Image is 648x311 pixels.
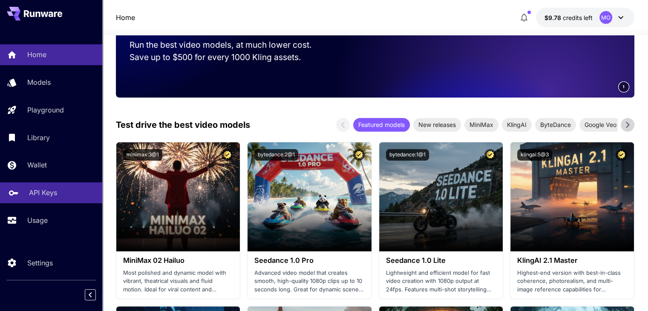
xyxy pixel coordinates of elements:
[27,132,50,143] p: Library
[27,258,53,268] p: Settings
[116,12,135,23] nav: breadcrumb
[353,149,365,161] button: Certified Model – Vetted for best performance and includes a commercial license.
[116,12,135,23] a: Home
[579,120,622,129] span: Google Veo
[123,256,233,265] h3: MiniMax 02 Hailuo
[536,8,634,27] button: $9.7843MO
[254,149,298,161] button: bytedance:2@1
[579,118,622,132] div: Google Veo
[353,120,410,129] span: Featured models
[517,256,627,265] h3: KlingAI 2.1 Master
[254,256,364,265] h3: Seedance 1.0 Pro
[502,118,532,132] div: KlingAI
[386,269,496,294] p: Lightweight and efficient model for fast video creation with 1080p output at 24fps. Features mult...
[248,142,371,251] img: alt
[27,77,51,87] p: Models
[535,120,576,129] span: ByteDance
[130,39,328,51] p: Run the best video models, at much lower cost.
[510,142,634,251] img: alt
[502,120,532,129] span: KlingAI
[464,120,498,129] span: MiniMax
[85,289,96,300] button: Collapse sidebar
[353,118,410,132] div: Featured models
[379,142,503,251] img: alt
[386,256,496,265] h3: Seedance 1.0 Lite
[27,105,64,115] p: Playground
[413,118,461,132] div: New releases
[91,287,102,302] div: Collapse sidebar
[535,118,576,132] div: ByteDance
[563,14,593,21] span: credits left
[27,49,46,60] p: Home
[123,269,233,294] p: Most polished and dynamic model with vibrant, theatrical visuals and fluid motion. Ideal for vira...
[123,149,162,161] button: minimax:3@1
[386,149,429,161] button: bytedance:1@1
[413,120,461,129] span: New releases
[29,187,57,198] p: API Keys
[484,149,496,161] button: Certified Model – Vetted for best performance and includes a commercial license.
[130,51,328,63] p: Save up to $500 for every 1000 Kling assets.
[622,84,625,90] span: 1
[27,215,48,225] p: Usage
[616,149,627,161] button: Certified Model – Vetted for best performance and includes a commercial license.
[599,11,612,24] div: MO
[464,118,498,132] div: MiniMax
[27,160,47,170] p: Wallet
[544,13,593,22] div: $9.7843
[222,149,233,161] button: Certified Model – Vetted for best performance and includes a commercial license.
[116,118,250,131] p: Test drive the best video models
[517,149,552,161] button: klingai:5@3
[254,269,364,294] p: Advanced video model that creates smooth, high-quality 1080p clips up to 10 seconds long. Great f...
[116,142,240,251] img: alt
[544,14,563,21] span: $9.78
[517,269,627,294] p: Highest-end version with best-in-class coherence, photorealism, and multi-image reference capabil...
